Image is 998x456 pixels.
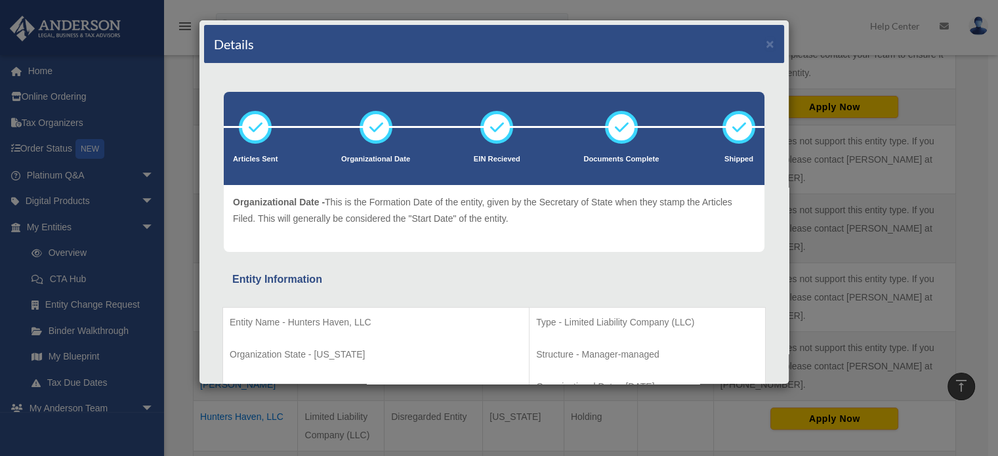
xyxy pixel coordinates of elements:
[722,153,755,166] p: Shipped
[341,153,410,166] p: Organizational Date
[474,153,520,166] p: EIN Recieved
[766,37,774,51] button: ×
[536,346,759,363] p: Structure - Manager-managed
[230,346,522,363] p: Organization State - [US_STATE]
[232,270,756,289] div: Entity Information
[233,153,278,166] p: Articles Sent
[536,314,759,331] p: Type - Limited Liability Company (LLC)
[583,153,659,166] p: Documents Complete
[233,194,755,226] p: This is the Formation Date of the entity, given by the Secretary of State when they stamp the Art...
[233,197,325,207] span: Organizational Date -
[230,314,522,331] p: Entity Name - Hunters Haven, LLC
[214,35,254,53] h4: Details
[536,379,759,395] p: Organizational Date - [DATE]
